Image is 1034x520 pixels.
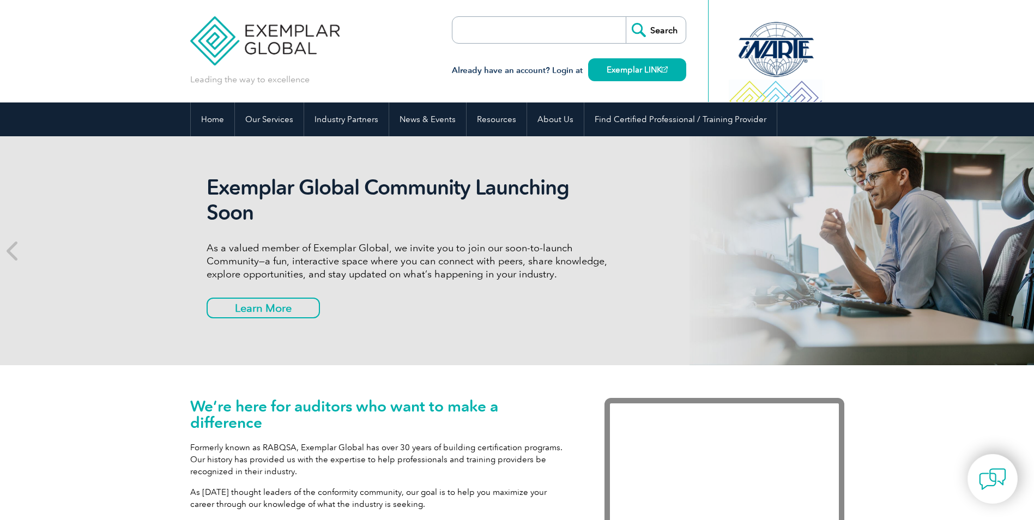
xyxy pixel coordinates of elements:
h1: We’re here for auditors who want to make a difference [190,398,572,431]
p: As a valued member of Exemplar Global, we invite you to join our soon-to-launch Community—a fun, ... [207,241,615,281]
a: Home [191,102,234,136]
img: contact-chat.png [979,465,1006,493]
input: Search [626,17,686,43]
a: Our Services [235,102,304,136]
a: Industry Partners [304,102,389,136]
p: Leading the way to excellence [190,74,310,86]
a: About Us [527,102,584,136]
h3: Already have an account? Login at [452,64,686,77]
h2: Exemplar Global Community Launching Soon [207,175,615,225]
a: Learn More [207,298,320,318]
p: As [DATE] thought leaders of the conformity community, our goal is to help you maximize your care... [190,486,572,510]
a: Find Certified Professional / Training Provider [584,102,777,136]
img: open_square.png [662,66,668,72]
p: Formerly known as RABQSA, Exemplar Global has over 30 years of building certification programs. O... [190,442,572,477]
a: News & Events [389,102,466,136]
a: Resources [467,102,527,136]
a: Exemplar LINK [588,58,686,81]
